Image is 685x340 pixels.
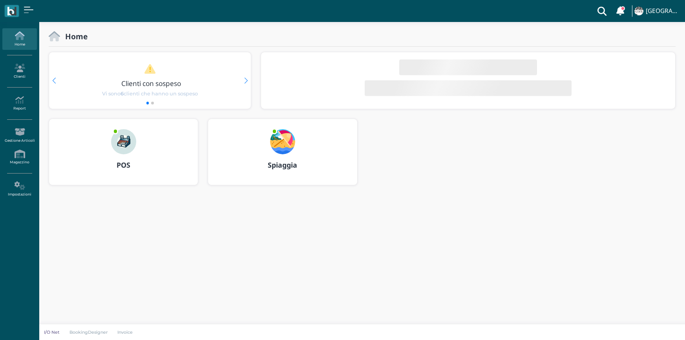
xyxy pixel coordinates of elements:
[64,64,236,97] a: Clienti con sospeso Vi sono6clienti che hanno un sospeso
[52,78,56,84] div: Previous slide
[117,160,130,170] b: POS
[270,129,295,154] img: ...
[7,7,16,16] img: logo
[2,124,37,146] a: Gestione Articoli
[60,32,88,40] h2: Home
[111,129,136,154] img: ...
[2,60,37,82] a: Clienti
[66,80,237,87] h3: Clienti con sospeso
[2,146,37,168] a: Magazzino
[49,52,251,109] div: 1 / 2
[268,160,297,170] b: Spiaggia
[2,93,37,114] a: Report
[102,90,198,97] span: Vi sono clienti che hanno un sospeso
[634,7,643,15] img: ...
[633,2,680,20] a: ... [GEOGRAPHIC_DATA]
[646,8,680,15] h4: [GEOGRAPHIC_DATA]
[244,78,248,84] div: Next slide
[629,316,678,333] iframe: Help widget launcher
[49,119,198,195] a: ... POS
[121,91,124,97] b: 6
[2,178,37,200] a: Impostazioni
[2,28,37,50] a: Home
[208,119,357,195] a: ... Spiaggia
